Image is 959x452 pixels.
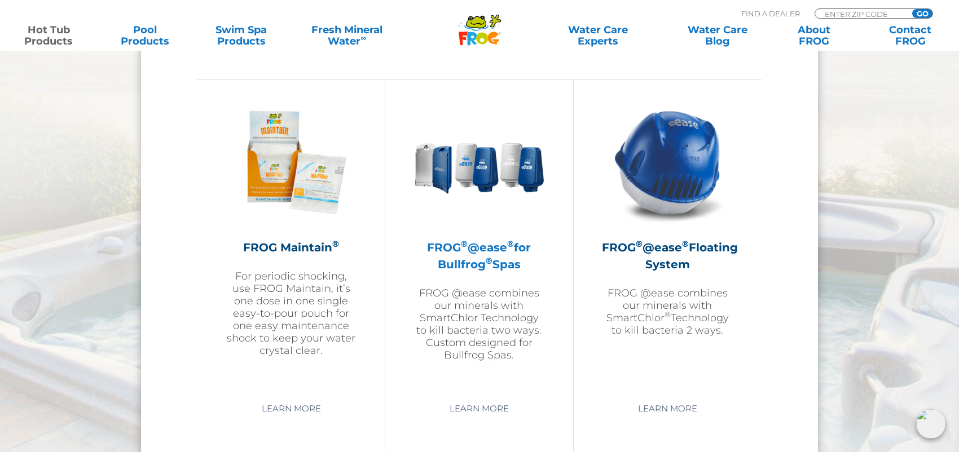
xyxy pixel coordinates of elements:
sup: ® [665,310,671,319]
sup: ® [507,238,514,249]
a: Swim SpaProducts [204,24,279,47]
h2: FROG @ease Floating System [602,239,733,273]
sup: ® [461,238,468,249]
a: FROG Maintain®For periodic shocking, use FROG Maintain, it’s one dose in one single easy-to-pour ... [226,97,357,390]
h2: FROG @ease for Bullfrog Spas [413,239,544,273]
img: bullfrog-product-hero-300x300.png [413,97,544,228]
sup: ® [682,238,689,249]
a: FROG®@ease®Floating SystemFROG @ease combines our minerals with SmartChlor®Technology to kill bac... [602,97,733,390]
a: Learn More [437,398,522,419]
a: Water CareBlog [680,24,755,47]
a: FROG®@ease®for Bullfrog®SpasFROG @ease combines our minerals with SmartChlor Technology to kill b... [413,97,544,390]
img: hot-tub-product-atease-system-300x300.png [602,97,733,228]
p: For periodic shocking, use FROG Maintain, it’s one dose in one single easy-to-pour pouch for one ... [226,270,357,357]
a: Water CareExperts [537,24,659,47]
sup: ® [636,238,643,249]
img: Frog_Maintain_Hero-2-v2-300x300.png [226,97,357,228]
a: PoolProducts [108,24,183,47]
a: Learn More [625,398,710,419]
a: ContactFROG [873,24,948,47]
sup: ® [332,238,339,249]
img: openIcon [916,409,945,438]
p: FROG @ease combines our minerals with SmartChlor Technology to kill bacteria 2 ways. [602,287,733,336]
p: FROG @ease combines our minerals with SmartChlor Technology to kill bacteria two ways. Custom des... [413,287,544,361]
input: GO [912,9,932,18]
a: Hot TubProducts [11,24,86,47]
a: AboutFROG [776,24,851,47]
sup: ∞ [360,33,366,42]
sup: ® [486,255,492,266]
a: Fresh MineralWater∞ [300,24,394,47]
h2: FROG Maintain [226,239,357,256]
a: Learn More [249,398,334,419]
input: Zip Code Form [824,9,900,19]
p: Find A Dealer [741,8,800,19]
